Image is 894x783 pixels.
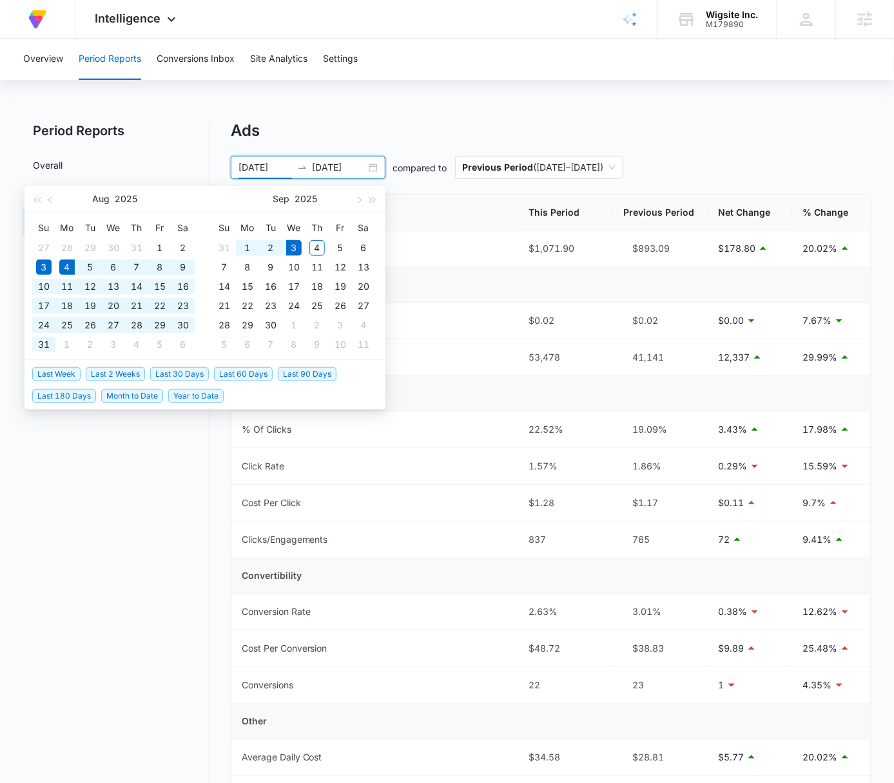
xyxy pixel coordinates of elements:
td: 2025-08-15 [148,277,171,296]
td: 2025-08-06 [102,258,125,277]
div: 4 [356,317,371,333]
th: Th [306,218,329,238]
div: 13 [106,279,121,294]
img: Volusion [26,8,49,31]
td: 2025-10-11 [352,335,375,354]
div: 7 [263,337,278,352]
div: 7 [217,259,232,275]
p: 9.7% [802,496,826,510]
td: Other [231,704,871,739]
div: 5 [217,337,232,352]
div: 31 [36,337,52,352]
div: 17 [36,298,52,314]
p: $5.77 [718,750,744,764]
p: 72 [718,533,730,547]
td: 2025-08-01 [148,238,171,258]
td: 2025-09-27 [352,296,375,316]
div: 6 [240,337,255,352]
p: 12.62% [802,605,837,619]
td: 2025-10-03 [329,316,352,335]
td: 2025-10-10 [329,335,352,354]
div: 2 [309,317,325,333]
p: 29.99% [802,350,837,364]
div: 23 [175,298,191,314]
div: 19.09% [623,422,697,437]
div: 1 [286,317,302,333]
div: $28.81 [623,750,697,764]
div: 8 [286,337,302,352]
button: Settings [323,39,358,80]
img: tab_domain_overview_orange.svg [35,75,45,85]
td: 2025-08-25 [55,316,79,335]
td: 2025-09-02 [259,238,282,258]
div: 26 [333,298,348,314]
p: compared to [393,161,447,175]
button: Overview [23,39,63,80]
div: 6 [356,240,371,256]
td: 2025-08-13 [102,277,125,296]
td: 2025-09-24 [282,296,306,316]
td: 2025-08-23 [171,296,195,316]
td: 2025-10-02 [306,316,329,335]
div: 6 [106,259,121,275]
p: 12,337 [718,350,750,364]
td: 2025-08-31 [32,335,55,354]
td: 2025-08-31 [213,238,236,258]
div: 20 [356,279,371,294]
div: account id [706,20,758,29]
td: 2025-07-29 [79,238,102,258]
td: 2025-09-01 [236,238,259,258]
td: 2025-09-30 [259,316,282,335]
div: 53,478 [529,350,603,364]
div: 4 [59,259,75,275]
td: 2025-10-09 [306,335,329,354]
div: 28 [217,317,232,333]
span: Intelligence [95,12,160,25]
div: 8 [152,259,168,275]
div: 23 [263,298,278,314]
div: Cost Per Click [242,496,301,510]
td: 2025-08-18 [55,296,79,316]
div: 2 [83,337,98,352]
td: 2025-10-05 [213,335,236,354]
div: 27 [106,317,121,333]
td: 2025-08-20 [102,296,125,316]
th: Sa [352,218,375,238]
div: 10 [286,259,302,275]
button: Site Analytics [250,39,307,80]
td: 2025-09-23 [259,296,282,316]
div: 14 [217,279,232,294]
div: $0.02 [623,314,697,328]
td: 2025-10-06 [236,335,259,354]
div: v 4.0.25 [36,21,63,31]
td: 2025-09-04 [125,335,148,354]
td: 2025-08-21 [125,296,148,316]
td: 2025-09-28 [213,316,236,335]
div: 3 [333,317,348,333]
span: Last 90 Days [278,367,336,381]
th: Th [125,218,148,238]
span: ( [DATE] – [DATE] ) [463,156,616,178]
div: 22.52% [529,422,603,437]
td: 2025-09-02 [79,335,102,354]
th: We [282,218,306,238]
td: 2025-08-07 [125,258,148,277]
td: 2025-08-12 [79,277,102,296]
div: 17 [286,279,302,294]
div: 3 [106,337,121,352]
td: 2025-08-16 [171,277,195,296]
div: 10 [36,279,52,294]
button: Sep [273,186,290,212]
img: website_grey.svg [21,33,31,44]
td: 2025-07-31 [125,238,148,258]
div: 19 [333,279,348,294]
td: 2025-09-01 [55,335,79,354]
td: 2025-08-09 [171,258,195,277]
td: 2025-08-29 [148,316,171,335]
div: 41,141 [623,350,697,364]
div: 15 [152,279,168,294]
td: 2025-09-25 [306,296,329,316]
div: 12 [333,259,348,275]
p: 4.35% [802,678,831,692]
td: 2025-08-10 [32,277,55,296]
